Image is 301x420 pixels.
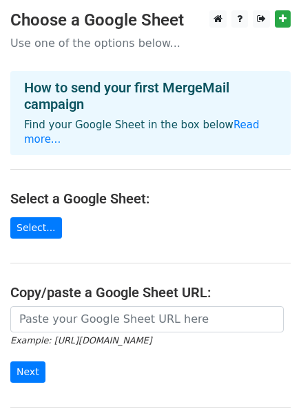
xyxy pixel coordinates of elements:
[10,306,284,332] input: Paste your Google Sheet URL here
[10,335,152,346] small: Example: [URL][DOMAIN_NAME]
[10,190,291,207] h4: Select a Google Sheet:
[10,217,62,239] a: Select...
[10,284,291,301] h4: Copy/paste a Google Sheet URL:
[10,36,291,50] p: Use one of the options below...
[24,79,277,112] h4: How to send your first MergeMail campaign
[24,118,277,147] p: Find your Google Sheet in the box below
[24,119,260,146] a: Read more...
[10,361,45,383] input: Next
[10,10,291,30] h3: Choose a Google Sheet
